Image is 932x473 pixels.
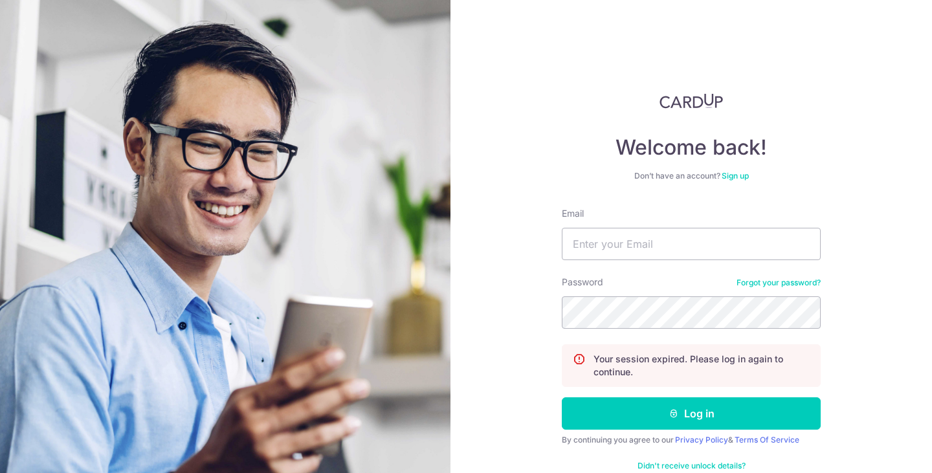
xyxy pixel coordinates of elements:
label: Email [562,207,584,220]
p: Your session expired. Please log in again to continue. [594,353,810,379]
a: Terms Of Service [735,435,799,445]
h4: Welcome back! [562,135,821,160]
div: Don’t have an account? [562,171,821,181]
a: Sign up [722,171,749,181]
a: Privacy Policy [675,435,728,445]
a: Didn't receive unlock details? [638,461,746,471]
button: Log in [562,397,821,430]
div: By continuing you agree to our & [562,435,821,445]
img: CardUp Logo [660,93,723,109]
a: Forgot your password? [737,278,821,288]
label: Password [562,276,603,289]
input: Enter your Email [562,228,821,260]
